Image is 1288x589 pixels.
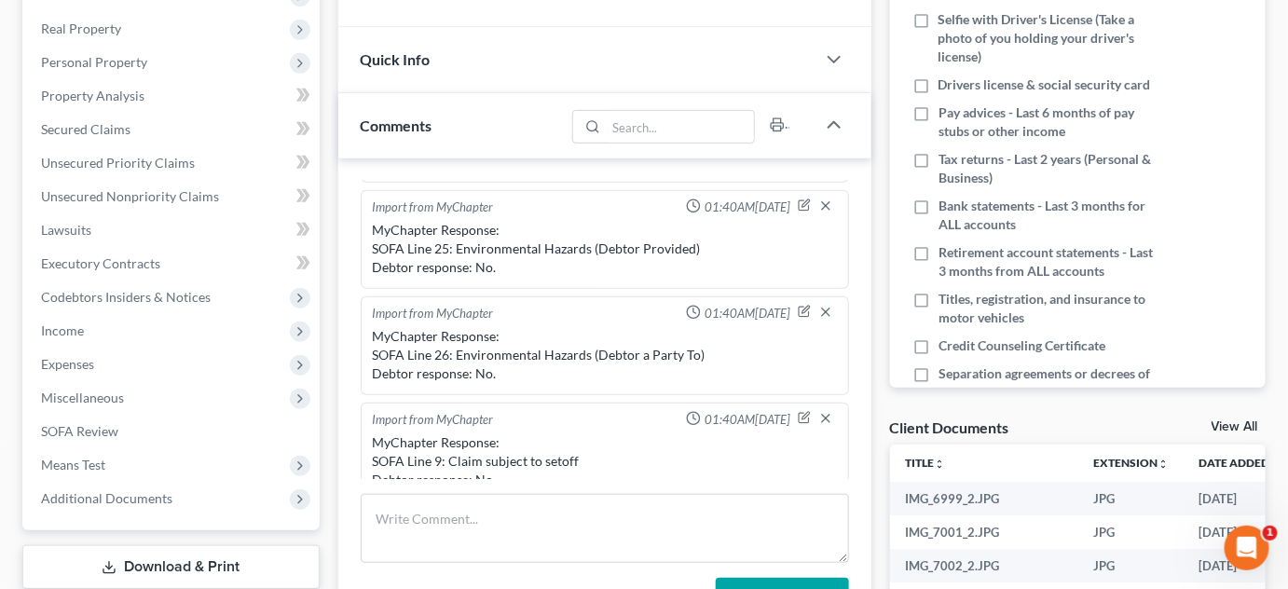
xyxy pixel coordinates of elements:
[1225,526,1269,570] iframe: Intercom live chat
[939,10,1156,66] span: Selfie with Driver's License (Take a photo of you holding your driver's license)
[705,411,790,429] span: 01:40AM[DATE]
[890,549,1078,582] td: IMG_7002_2.JPG
[41,289,211,305] span: Codebtors Insiders & Notices
[41,21,121,36] span: Real Property
[41,423,118,439] span: SOFA Review
[1078,515,1184,549] td: JPG
[1078,482,1184,515] td: JPG
[26,180,320,213] a: Unsecured Nonpriority Claims
[41,322,84,338] span: Income
[41,222,91,238] span: Lawsuits
[22,545,320,589] a: Download & Print
[373,305,494,323] div: Import from MyChapter
[939,197,1156,234] span: Bank statements - Last 3 months for ALL accounts
[373,327,837,383] div: MyChapter Response: SOFA Line 26: Environmental Hazards (Debtor a Party To) Debtor response: No.
[939,75,1151,94] span: Drivers license & social security card
[41,155,195,171] span: Unsecured Priority Claims
[373,433,837,489] div: MyChapter Response: SOFA Line 9: Claim subject to setoff Debtor response: No.
[1199,456,1282,470] a: Date Added expand_more
[905,456,945,470] a: Titleunfold_more
[373,199,494,217] div: Import from MyChapter
[939,290,1156,327] span: Titles, registration, and insurance to motor vehicles
[939,103,1156,141] span: Pay advices - Last 6 months of pay stubs or other income
[41,490,172,506] span: Additional Documents
[373,221,837,277] div: MyChapter Response: SOFA Line 25: Environmental Hazards (Debtor Provided) Debtor response: No.
[939,243,1156,281] span: Retirement account statements - Last 3 months from ALL accounts
[26,79,320,113] a: Property Analysis
[26,213,320,247] a: Lawsuits
[890,515,1078,549] td: IMG_7001_2.JPG
[705,199,790,216] span: 01:40AM[DATE]
[41,121,130,137] span: Secured Claims
[41,356,94,372] span: Expenses
[1263,526,1278,541] span: 1
[1158,459,1169,470] i: unfold_more
[934,459,945,470] i: unfold_more
[41,188,219,204] span: Unsecured Nonpriority Claims
[939,336,1105,355] span: Credit Counseling Certificate
[606,111,754,143] input: Search...
[373,411,494,430] div: Import from MyChapter
[939,150,1156,187] span: Tax returns - Last 2 years (Personal & Business)
[26,415,320,448] a: SOFA Review
[41,457,105,473] span: Means Test
[361,116,432,134] span: Comments
[890,482,1078,515] td: IMG_6999_2.JPG
[26,247,320,281] a: Executory Contracts
[705,305,790,322] span: 01:40AM[DATE]
[41,88,144,103] span: Property Analysis
[1212,420,1258,433] a: View All
[26,146,320,180] a: Unsecured Priority Claims
[26,113,320,146] a: Secured Claims
[41,255,160,271] span: Executory Contracts
[361,50,431,68] span: Quick Info
[890,418,1009,437] div: Client Documents
[939,364,1156,402] span: Separation agreements or decrees of divorces
[41,54,147,70] span: Personal Property
[1093,456,1169,470] a: Extensionunfold_more
[41,390,124,405] span: Miscellaneous
[1078,549,1184,582] td: JPG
